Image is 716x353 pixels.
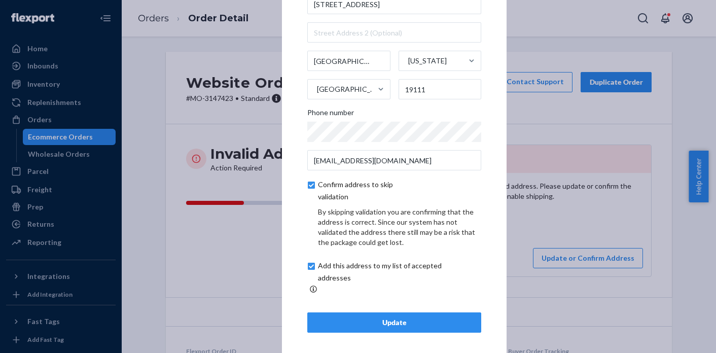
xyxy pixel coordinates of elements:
[407,51,408,71] input: [US_STATE]
[399,79,482,99] input: ZIP Code
[408,56,447,66] div: [US_STATE]
[307,22,481,43] input: Street Address 2 (Optional)
[317,84,377,94] div: [GEOGRAPHIC_DATA]
[316,79,317,99] input: [GEOGRAPHIC_DATA]
[307,150,481,170] input: Email (Only Required for International)
[307,312,481,333] button: Update
[318,207,481,248] div: By skipping validation you are confirming that the address is correct. Since our system has not v...
[307,51,390,71] input: City
[316,317,473,328] div: Update
[307,108,354,122] span: Phone number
